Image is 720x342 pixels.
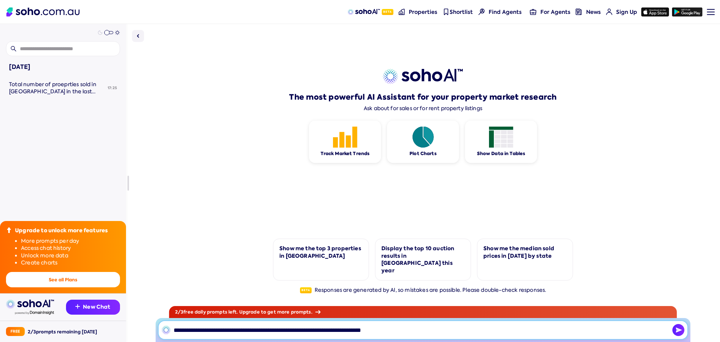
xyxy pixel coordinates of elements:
[279,245,363,260] div: Show me the top 3 properties in [GEOGRAPHIC_DATA]
[383,69,463,84] img: sohoai logo
[576,9,582,15] img: news-nav icon
[21,259,120,267] li: Create charts
[21,245,120,252] li: Access chat history
[133,31,142,40] img: Sidebar toggle icon
[672,324,684,336] img: Send icon
[530,9,536,15] img: for-agents-nav icon
[28,329,97,335] div: 2 / 3 prompts remaining [DATE]
[6,76,105,100] a: Total number of proeprties sold in [GEOGRAPHIC_DATA] in the last year, broken down by state
[616,8,637,16] span: Sign Up
[300,287,546,294] div: Responses are generated by AI, so mistakes are possible. Please double-check responses.
[6,227,12,233] img: Upgrade icon
[477,151,525,157] div: Show Data in Tables
[321,151,370,157] div: Track Market Trends
[409,8,437,16] span: Properties
[21,237,120,245] li: More prompts per day
[75,304,80,309] img: Recommendation icon
[586,8,601,16] span: News
[162,326,171,335] img: SohoAI logo black
[15,311,54,315] img: Data provided by Domain Insight
[672,7,702,16] img: google-play icon
[333,127,357,148] img: Feature 1 icon
[9,81,105,96] div: Total number of proeprties sold in australia in the last year, broken down by state
[9,62,117,72] div: [DATE]
[15,227,108,234] div: Upgrade to unlock more features
[6,272,120,287] button: See all Plans
[409,151,436,157] div: Plot Charts
[399,9,405,15] img: properties-nav icon
[6,7,79,16] img: Soho Logo
[21,252,120,260] li: Unlock more data
[641,7,669,16] img: app-store icon
[478,9,485,15] img: Find agents icon
[489,8,522,16] span: Find Agents
[606,9,612,15] img: for-agents-nav icon
[411,127,435,148] img: Feature 1 icon
[315,310,321,314] img: Arrow icon
[450,8,473,16] span: Shortlist
[6,327,25,336] div: Free
[381,245,465,274] div: Display the top 10 auction results in [GEOGRAPHIC_DATA] this year
[483,245,567,260] div: Show me the median sold prices in [DATE] by state
[364,105,482,112] div: Ask about for sales or for rent property listings
[300,287,312,293] span: Beta
[489,127,513,148] img: Feature 1 icon
[169,306,677,318] div: 2 / 3 free daily prompts left. Upgrade to get more prompts.
[9,81,96,102] span: Total number of proeprties sold in [GEOGRAPHIC_DATA] in the last year, broken down by state
[672,324,684,336] button: Send
[289,92,556,102] h1: The most powerful AI Assistant for your property market research
[382,9,393,15] span: Beta
[540,8,570,16] span: For Agents
[348,9,379,15] img: sohoAI logo
[66,300,120,315] button: New Chat
[443,9,449,15] img: shortlist-nav icon
[105,80,120,96] div: 17:25
[6,300,54,309] img: sohoai logo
